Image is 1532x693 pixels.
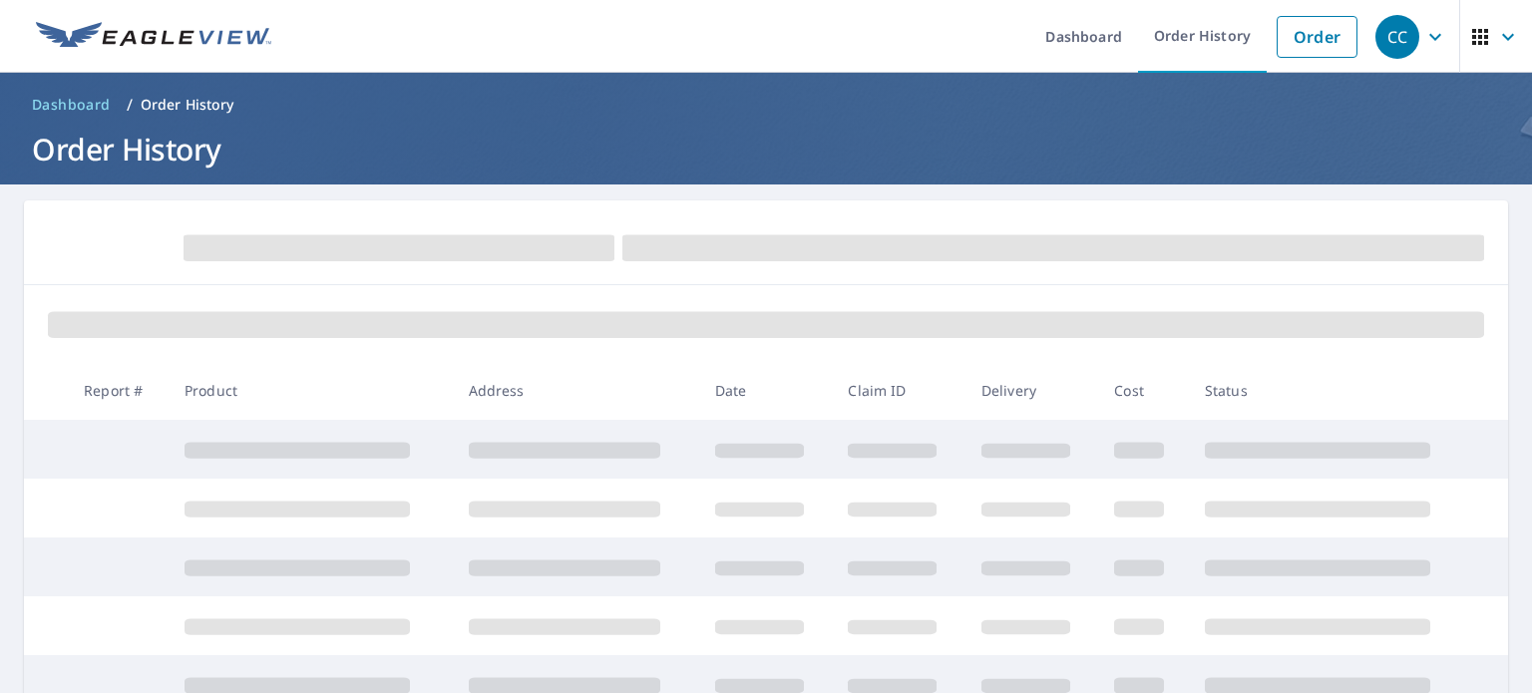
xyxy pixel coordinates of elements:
a: Dashboard [24,89,119,121]
th: Claim ID [832,361,964,420]
th: Report # [68,361,169,420]
h1: Order History [24,129,1508,170]
th: Product [169,361,453,420]
th: Delivery [965,361,1098,420]
div: CC [1375,15,1419,59]
nav: breadcrumb [24,89,1508,121]
a: Order [1277,16,1357,58]
th: Date [699,361,832,420]
li: / [127,93,133,117]
span: Dashboard [32,95,111,115]
p: Order History [141,95,234,115]
th: Status [1189,361,1473,420]
img: EV Logo [36,22,271,52]
th: Address [453,361,699,420]
th: Cost [1098,361,1189,420]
